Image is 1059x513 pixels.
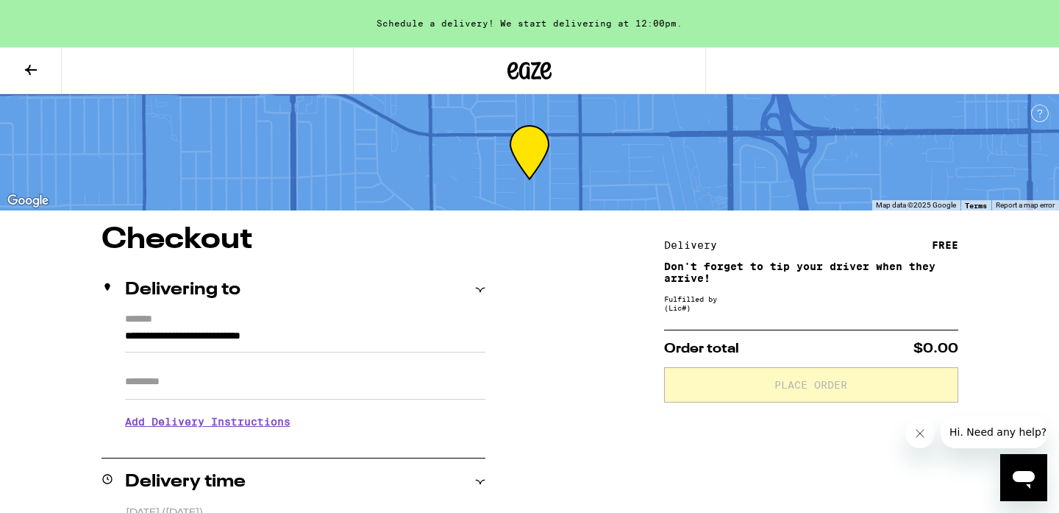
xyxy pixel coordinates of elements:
a: Open this area in Google Maps (opens a new window) [4,191,52,210]
p: We'll contact you at [PHONE_NUMBER] when we arrive [125,439,485,450]
span: Map data ©2025 Google [876,201,956,209]
h3: Add Delivery Instructions [125,405,485,439]
iframe: Close message [905,419,935,448]
button: Place Order [664,367,958,403]
span: Place Order [774,380,847,390]
h1: Checkout [101,225,485,255]
a: Report a map error [996,201,1055,209]
iframe: Button to launch messaging window [1000,454,1047,501]
p: Don't forget to tip your driver when they arrive! [664,261,958,284]
img: Google [4,191,52,210]
div: Delivery [664,240,727,250]
h2: Delivery time [125,473,246,491]
span: Order total [664,342,739,355]
span: $0.00 [913,342,958,355]
div: Fulfilled by (Lic# ) [664,294,958,312]
iframe: Message from company [941,416,1047,448]
a: Terms [965,201,987,210]
div: FREE [932,240,958,250]
h2: Delivering to [125,281,240,299]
